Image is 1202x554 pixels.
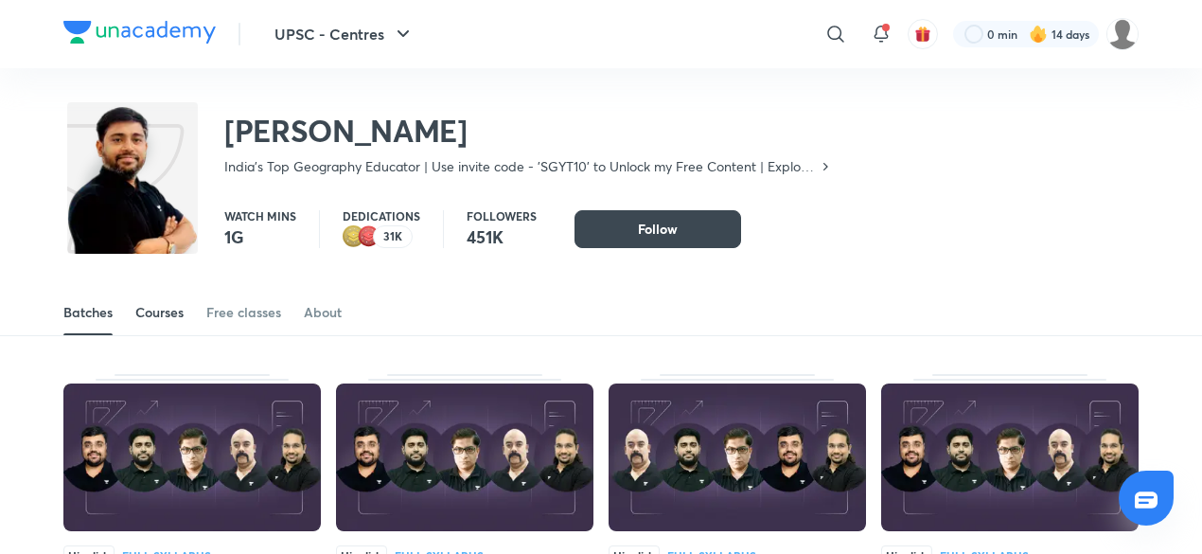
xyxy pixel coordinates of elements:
[263,15,426,53] button: UPSC - Centres
[224,210,296,222] p: Watch mins
[1029,25,1048,44] img: streak
[135,290,184,335] a: Courses
[1106,18,1139,50] img: SAKSHI AGRAWAL
[206,303,281,322] div: Free classes
[358,225,380,248] img: educator badge1
[336,384,593,531] img: Thumbnail
[467,225,537,248] p: 451K
[224,225,296,248] p: 1G
[206,290,281,335] a: Free classes
[63,21,216,48] a: Company Logo
[304,290,342,335] a: About
[224,112,833,150] h2: [PERSON_NAME]
[908,19,938,49] button: avatar
[135,303,184,322] div: Courses
[63,303,113,322] div: Batches
[63,290,113,335] a: Batches
[574,210,741,248] button: Follow
[304,303,342,322] div: About
[343,210,420,222] p: Dedications
[914,26,931,43] img: avatar
[63,21,216,44] img: Company Logo
[881,384,1139,531] img: Thumbnail
[224,157,818,176] p: India's Top Geography Educator | Use invite code - 'SGYT10' to Unlock my Free Content | Explore t...
[609,384,866,531] img: Thumbnail
[383,230,402,243] p: 31K
[63,384,321,531] img: Thumbnail
[343,225,365,248] img: educator badge2
[467,210,537,222] p: Followers
[638,220,678,239] span: Follow
[67,106,198,288] img: class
